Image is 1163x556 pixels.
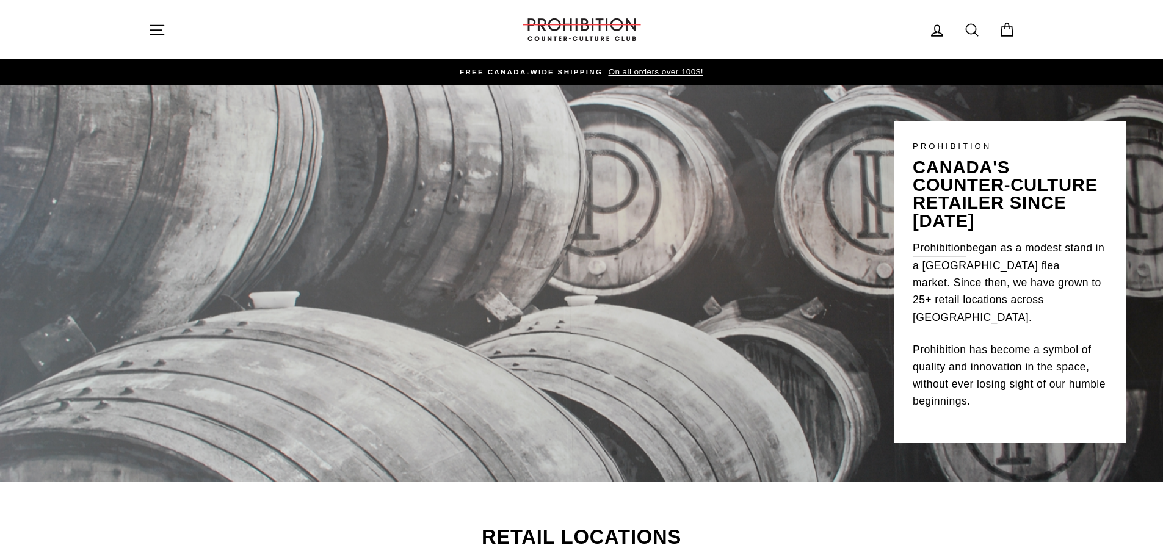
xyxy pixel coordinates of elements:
span: FREE CANADA-WIDE SHIPPING [460,68,603,76]
p: began as a modest stand in a [GEOGRAPHIC_DATA] flea market. Since then, we have grown to 25+ reta... [913,239,1108,326]
span: On all orders over 100$! [605,67,703,76]
a: Prohibition [913,239,966,257]
p: canada's counter-culture retailer since [DATE] [913,159,1108,230]
a: FREE CANADA-WIDE SHIPPING On all orders over 100$! [151,65,1012,79]
img: PROHIBITION COUNTER-CULTURE CLUB [521,18,643,41]
p: PROHIBITION [913,140,1108,153]
p: Prohibition has become a symbol of quality and innovation in the space, without ever losing sight... [913,341,1108,410]
h2: Retail Locations [148,527,1015,547]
